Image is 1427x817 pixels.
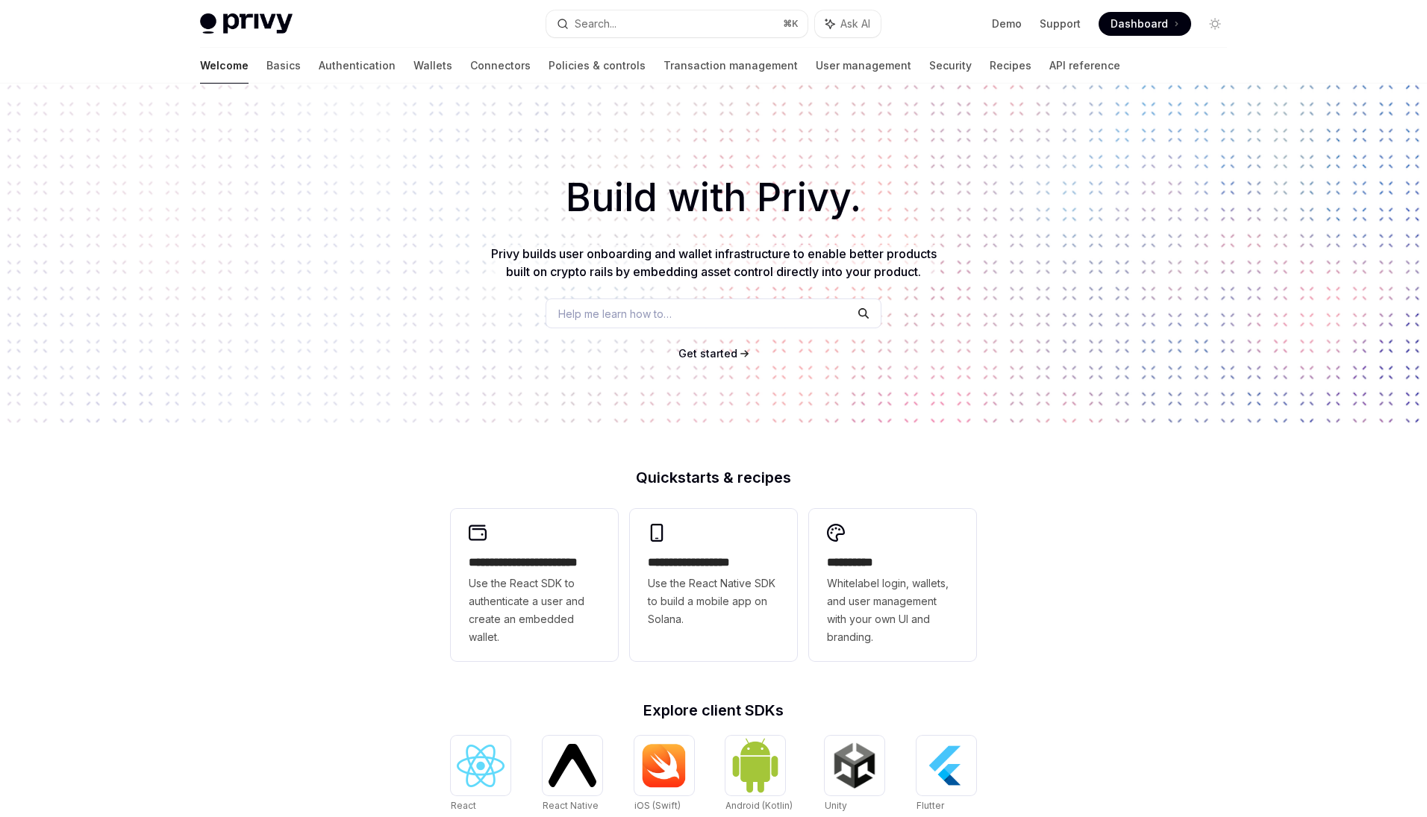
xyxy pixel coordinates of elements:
span: Help me learn how to… [558,306,672,322]
a: Policies & controls [549,48,646,84]
span: React [451,800,476,811]
a: Dashboard [1099,12,1191,36]
button: Toggle dark mode [1203,12,1227,36]
a: Recipes [990,48,1031,84]
a: **** **** **** ***Use the React Native SDK to build a mobile app on Solana. [630,509,797,661]
a: API reference [1049,48,1120,84]
span: Use the React SDK to authenticate a user and create an embedded wallet. [469,575,600,646]
a: Authentication [319,48,396,84]
a: UnityUnity [825,736,884,813]
span: iOS (Swift) [634,800,681,811]
a: **** *****Whitelabel login, wallets, and user management with your own UI and branding. [809,509,976,661]
h1: Build with Privy. [24,169,1403,227]
span: Use the React Native SDK to build a mobile app on Solana. [648,575,779,628]
a: FlutterFlutter [917,736,976,813]
span: Android (Kotlin) [725,800,793,811]
span: Whitelabel login, wallets, and user management with your own UI and branding. [827,575,958,646]
span: Privy builds user onboarding and wallet infrastructure to enable better products built on crypto ... [491,246,937,279]
span: Dashboard [1111,16,1168,31]
a: Security [929,48,972,84]
a: Demo [992,16,1022,31]
img: React [457,745,505,787]
a: Welcome [200,48,249,84]
span: ⌘ K [783,18,799,30]
a: iOS (Swift)iOS (Swift) [634,736,694,813]
a: Wallets [413,48,452,84]
span: Ask AI [840,16,870,31]
div: Search... [575,15,616,33]
a: Connectors [470,48,531,84]
img: React Native [549,744,596,786]
h2: Explore client SDKs [451,703,976,718]
a: Get started [678,346,737,361]
img: iOS (Swift) [640,743,688,788]
img: Android (Kotlin) [731,737,779,793]
span: Unity [825,800,847,811]
h2: Quickstarts & recipes [451,470,976,485]
img: Flutter [922,742,970,789]
a: ReactReact [451,736,510,813]
span: React Native [543,800,599,811]
a: Basics [266,48,301,84]
span: Get started [678,347,737,360]
a: Support [1040,16,1081,31]
button: Ask AI [815,10,881,37]
a: React NativeReact Native [543,736,602,813]
img: light logo [200,13,293,34]
a: User management [816,48,911,84]
button: Search...⌘K [546,10,808,37]
img: Unity [831,742,878,789]
a: Transaction management [663,48,798,84]
a: Android (Kotlin)Android (Kotlin) [725,736,793,813]
span: Flutter [917,800,944,811]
